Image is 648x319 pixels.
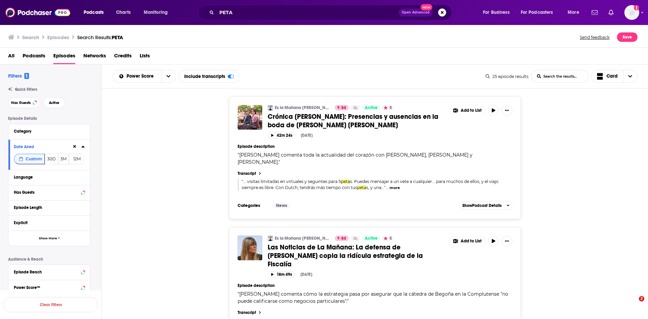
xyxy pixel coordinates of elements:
[242,179,498,190] a: "... visitas limitadas en virtuales y seguintes para 5petas. Puedes mensajar a un vete a cualquie...
[77,34,123,41] div: Search Results:
[268,105,273,110] img: Es la Mañana de Federico
[563,7,588,18] button: open menu
[8,97,40,108] button: Has Guests
[568,8,579,17] span: More
[268,236,273,241] img: Es la Mañana de Federico
[179,70,240,83] div: Include transcripts
[140,50,150,64] span: Lists
[366,185,384,190] span: s, y una...
[14,203,85,212] button: Episode Length
[365,105,378,111] span: Active
[606,7,616,18] a: Show notifications dropdown
[335,105,349,110] a: 84
[461,108,482,113] span: Add to List
[238,291,508,304] span: " "
[624,5,639,20] button: Show profile menu
[14,127,85,135] button: Category
[625,296,641,312] iframe: Intercom live chat
[217,7,399,18] input: Search podcasts, credits, & more...
[268,271,295,277] button: 18m 49s
[14,267,85,276] button: Episode Reach
[486,74,529,79] div: 25 episode results
[362,236,380,241] a: Active
[8,73,29,79] h2: Filters
[461,239,482,244] span: Add to List
[14,270,79,274] div: Episode Reach
[22,34,39,41] h3: Search
[624,5,639,20] img: User Profile
[161,70,175,82] button: open menu
[242,179,498,190] span: " "
[39,237,57,240] span: Show More
[11,101,31,105] span: Has Guests
[243,179,341,184] span: ... visitas limitadas en virtuales y seguintes para 5
[385,185,388,190] span: ...
[589,7,600,18] a: Show notifications dropdown
[26,156,42,161] span: Custom
[341,235,346,242] span: 84
[402,11,430,14] span: Open Advanced
[238,152,473,165] span: [PERSON_NAME] comenta toda la actualidad del corazón con [PERSON_NAME], [PERSON_NAME] y [PERSON_N...
[8,257,90,262] p: Audience & Reach
[382,236,394,241] button: 5
[84,8,104,17] span: Podcasts
[5,6,70,19] img: Podchaser - Follow, Share and Rate Podcasts
[238,105,262,130] img: Crónica Rosa: Presencias y ausencias en la boda de Cayetano Martínez de Irujo
[238,144,512,149] h4: Episode description
[114,50,132,64] a: Credits
[24,73,29,79] span: 1
[478,7,518,18] button: open menu
[275,105,330,110] a: Es la Mañana [PERSON_NAME]
[14,190,79,195] div: Has Guests
[502,236,512,246] button: Show More Button
[83,50,106,64] span: Networks
[268,112,438,129] span: Crónica [PERSON_NAME]: Presencias y ausencias en la boda de [PERSON_NAME] [PERSON_NAME]
[116,8,131,17] span: Charts
[14,205,80,210] div: Episode Length
[462,203,502,208] span: Show Podcast Details
[8,231,90,246] button: Show More
[45,154,58,164] button: 30D
[268,112,445,129] a: Crónica [PERSON_NAME]: Presencias y ausencias en la boda de [PERSON_NAME] [PERSON_NAME]
[624,5,639,20] span: Logged in as WesBurdett
[591,70,638,83] button: Choose View
[47,34,69,41] h3: Episodes
[14,283,85,291] button: Power Score™
[8,50,15,64] a: All
[362,105,380,110] a: Active
[450,236,485,246] button: Show More Button
[389,185,400,191] button: more
[483,8,510,17] span: For Business
[144,8,168,17] span: Monitoring
[238,291,508,304] span: [PERSON_NAME] comenta cómo la estrategia pasa por asegurar que la cátedra de Begoña en la Complut...
[14,129,80,134] div: Category
[459,202,513,210] button: ShowPodcast Details
[14,154,45,164] button: Custom
[53,50,75,64] span: Episodes
[578,32,612,42] button: Send feedback
[14,144,67,149] div: Date Aired
[238,310,512,315] a: Transcript
[502,105,512,116] button: Show More Button
[14,285,79,290] div: Power Score™
[23,50,45,64] span: Podcasts
[382,105,394,110] button: 5
[205,5,458,20] div: Search podcasts, credits, & more...
[238,283,512,288] h4: Episode description
[14,218,85,227] button: Explicit
[238,236,262,260] img: Las Noticias de La Mañana: La defensa de Begoña Gómez copia la ridícula estrategia de la Fiscalía
[521,8,553,17] span: For Podcasters
[139,7,177,18] button: open menu
[238,152,473,165] span: " "
[69,154,85,164] button: 12M
[300,272,312,277] div: [DATE]
[639,296,644,301] span: 2
[15,87,37,92] span: Quick Filters
[365,235,378,242] span: Active
[3,297,98,312] button: Clear Filters
[113,74,161,79] button: open menu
